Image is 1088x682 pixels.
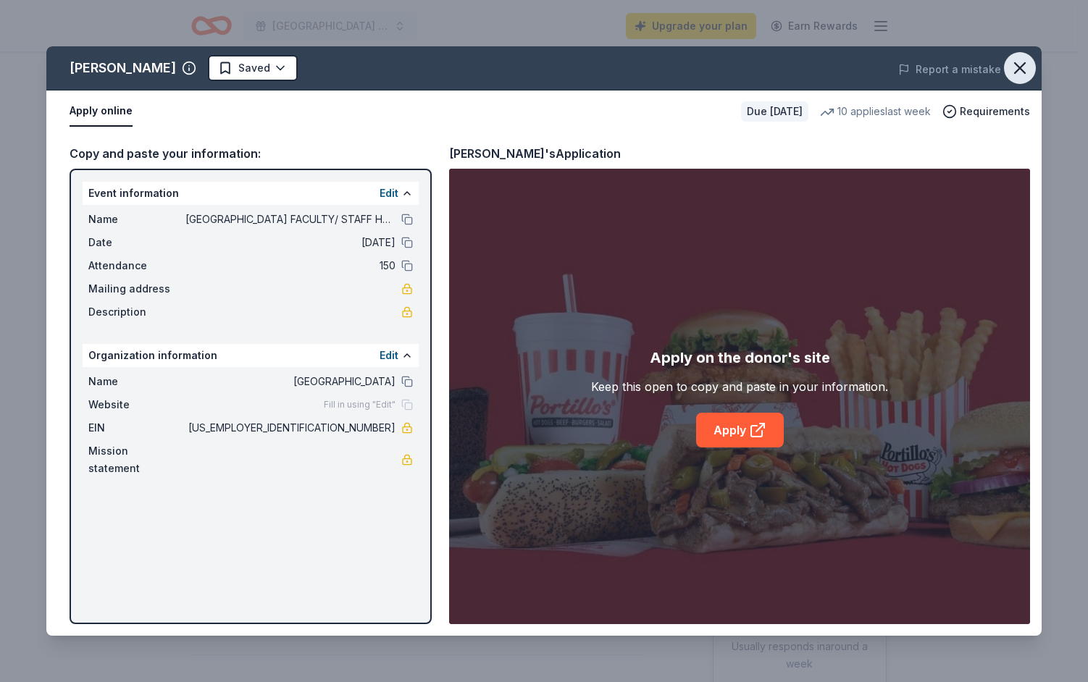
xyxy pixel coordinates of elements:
[696,413,784,447] a: Apply
[185,211,396,228] span: [GEOGRAPHIC_DATA] FACULTY/ STAFF HOLIDAY PARTY
[70,144,432,163] div: Copy and paste your information:
[591,378,888,395] div: Keep this open to copy and paste in your information.
[185,419,396,437] span: [US_EMPLOYER_IDENTIFICATION_NUMBER]
[88,373,185,390] span: Name
[185,373,396,390] span: [GEOGRAPHIC_DATA]
[88,211,185,228] span: Name
[185,257,396,274] span: 150
[88,419,185,437] span: EIN
[942,103,1030,120] button: Requirements
[88,257,185,274] span: Attendance
[380,347,398,364] button: Edit
[88,442,185,477] span: Mission statement
[208,55,298,81] button: Saved
[88,396,185,413] span: Website
[88,234,185,251] span: Date
[70,56,176,80] div: [PERSON_NAME]
[70,96,133,127] button: Apply online
[88,303,185,321] span: Description
[741,101,808,122] div: Due [DATE]
[650,346,830,369] div: Apply on the donor's site
[380,185,398,202] button: Edit
[83,182,419,205] div: Event information
[449,144,621,163] div: [PERSON_NAME]'s Application
[88,280,185,298] span: Mailing address
[960,103,1030,120] span: Requirements
[324,399,396,411] span: Fill in using "Edit"
[238,59,270,77] span: Saved
[898,61,1001,78] button: Report a mistake
[820,103,931,120] div: 10 applies last week
[185,234,396,251] span: [DATE]
[83,344,419,367] div: Organization information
